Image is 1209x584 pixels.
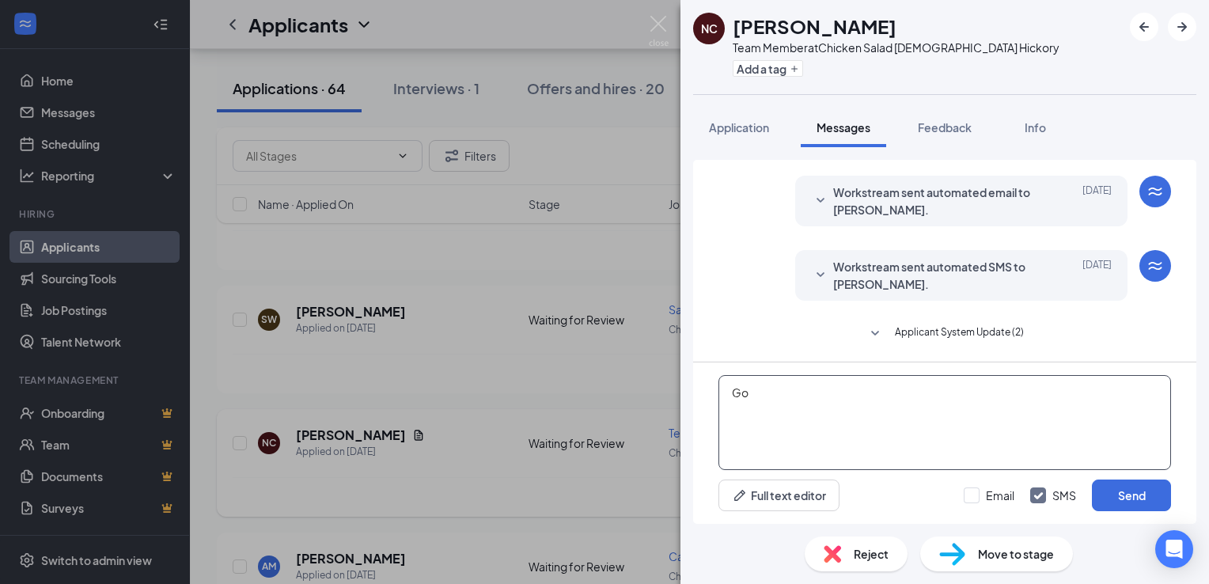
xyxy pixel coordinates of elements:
button: ArrowRight [1168,13,1196,41]
span: Workstream sent automated SMS to [PERSON_NAME]. [833,258,1040,293]
span: Applicant System Update (2) [895,324,1024,343]
button: Full text editorPen [718,480,839,511]
svg: ArrowRight [1173,17,1192,36]
span: Reject [854,545,889,563]
svg: SmallChevronDown [811,266,830,285]
svg: WorkstreamLogo [1146,182,1165,201]
span: Move to stage [978,545,1054,563]
textarea: Go [718,375,1171,470]
span: Messages [817,120,870,135]
span: Application [709,120,769,135]
button: Send [1092,480,1171,511]
svg: Plus [790,64,799,74]
svg: SmallChevronDown [866,324,885,343]
span: [DATE] [1082,184,1112,218]
svg: Pen [732,487,748,503]
button: SmallChevronDownApplicant System Update (2) [866,324,1024,343]
h1: [PERSON_NAME] [733,13,896,40]
svg: WorkstreamLogo [1146,256,1165,275]
div: NC [701,21,718,36]
svg: SmallChevronDown [811,192,830,210]
button: PlusAdd a tag [733,60,803,77]
svg: ArrowLeftNew [1135,17,1154,36]
div: Open Intercom Messenger [1155,530,1193,568]
span: Info [1025,120,1046,135]
div: Team Member at Chicken Salad [DEMOGRAPHIC_DATA] Hickory [733,40,1059,55]
button: ArrowLeftNew [1130,13,1158,41]
span: [DATE] [1082,258,1112,293]
span: Feedback [918,120,972,135]
span: Workstream sent automated email to [PERSON_NAME]. [833,184,1040,218]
